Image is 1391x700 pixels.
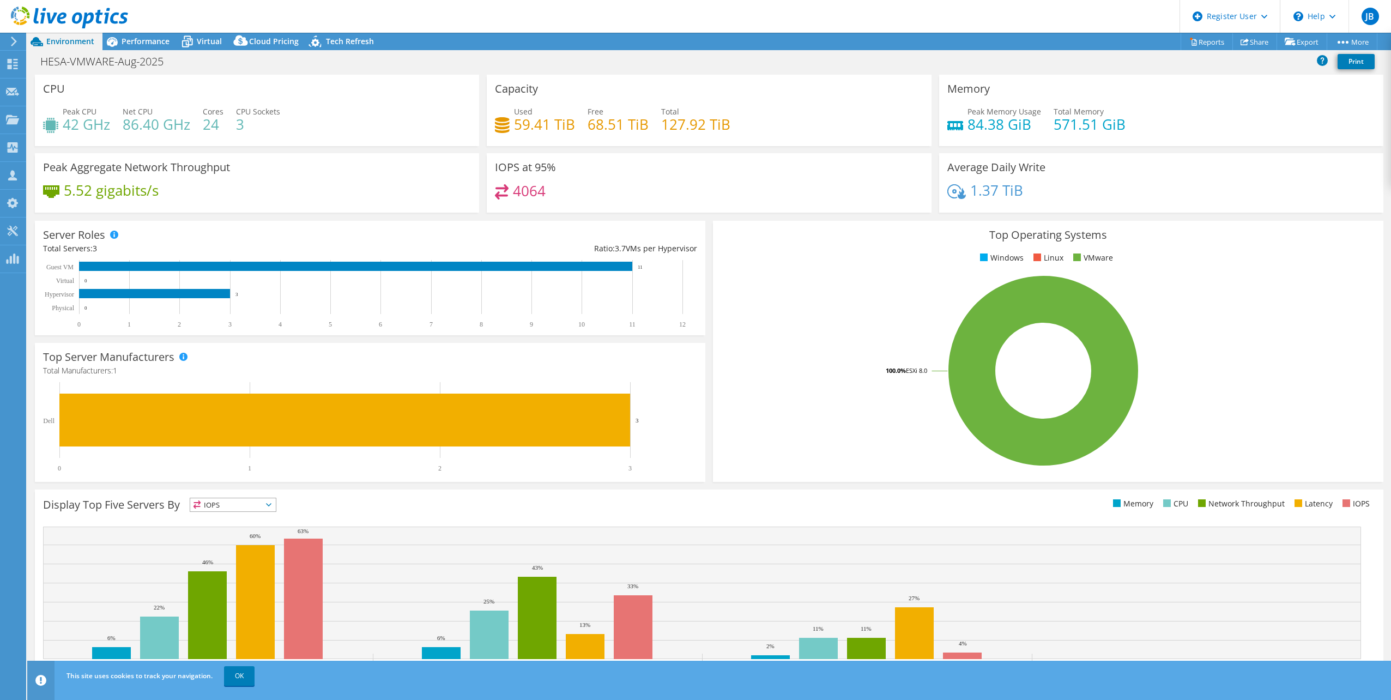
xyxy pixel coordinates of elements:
[1340,498,1370,510] li: IOPS
[886,366,906,375] tspan: 100.0%
[370,243,697,255] div: Ratio: VMs per Hypervisor
[202,559,213,565] text: 46%
[35,56,180,68] h1: HESA-VMWARE-Aug-2025
[43,229,105,241] h3: Server Roles
[46,36,94,46] span: Environment
[530,321,533,328] text: 9
[1338,54,1375,69] a: Print
[1054,118,1126,130] h4: 571.51 GiB
[329,321,332,328] text: 5
[58,464,61,472] text: 0
[906,366,927,375] tspan: ESXi 8.0
[438,464,442,472] text: 2
[1232,33,1277,50] a: Share
[248,464,251,472] text: 1
[235,292,238,297] text: 3
[236,118,280,130] h4: 3
[43,417,55,425] text: Dell
[52,304,74,312] text: Physical
[228,321,232,328] text: 3
[203,106,223,117] span: Cores
[721,229,1375,241] h3: Top Operating Systems
[178,321,181,328] text: 2
[1181,33,1233,50] a: Reports
[224,666,255,686] a: OK
[977,252,1024,264] li: Windows
[1160,498,1188,510] li: CPU
[84,305,87,311] text: 0
[513,185,546,197] h4: 4064
[1031,252,1063,264] li: Linux
[480,321,483,328] text: 8
[514,118,575,130] h4: 59.41 TiB
[1054,106,1104,117] span: Total Memory
[578,321,585,328] text: 10
[107,635,116,641] text: 6%
[1071,252,1113,264] li: VMware
[250,533,261,539] text: 60%
[661,106,679,117] span: Total
[64,184,159,196] h4: 5.52 gigabits/s
[77,321,81,328] text: 0
[483,598,494,605] text: 25%
[63,118,110,130] h4: 42 GHz
[197,36,222,46] span: Virtual
[947,83,990,95] h3: Memory
[190,498,276,511] span: IOPS
[66,671,213,680] span: This site uses cookies to track your navigation.
[813,625,824,632] text: 11%
[495,83,538,95] h3: Capacity
[495,161,556,173] h3: IOPS at 95%
[236,106,280,117] span: CPU Sockets
[579,621,590,628] text: 13%
[56,277,75,285] text: Virtual
[128,321,131,328] text: 1
[636,417,639,424] text: 3
[437,635,445,641] text: 6%
[628,464,632,472] text: 3
[326,36,374,46] span: Tech Refresh
[379,321,382,328] text: 6
[627,583,638,589] text: 33%
[967,106,1041,117] span: Peak Memory Usage
[638,264,643,270] text: 11
[154,604,165,611] text: 22%
[1327,33,1377,50] a: More
[514,106,533,117] span: Used
[532,564,543,571] text: 43%
[1362,8,1379,25] span: JB
[861,625,872,632] text: 11%
[679,321,686,328] text: 12
[967,118,1041,130] h4: 84.38 GiB
[43,243,370,255] div: Total Servers:
[249,36,299,46] span: Cloud Pricing
[1195,498,1285,510] li: Network Throughput
[959,640,967,647] text: 4%
[588,118,649,130] h4: 68.51 TiB
[45,291,74,298] text: Hypervisor
[629,321,636,328] text: 11
[46,263,74,271] text: Guest VM
[43,83,65,95] h3: CPU
[123,118,190,130] h4: 86.40 GHz
[279,321,282,328] text: 4
[661,118,730,130] h4: 127.92 TiB
[947,161,1045,173] h3: Average Daily Write
[123,106,153,117] span: Net CPU
[93,243,97,254] span: 3
[615,243,626,254] span: 3.7
[63,106,96,117] span: Peak CPU
[203,118,223,130] h4: 24
[1293,11,1303,21] svg: \n
[84,278,87,283] text: 0
[970,184,1023,196] h4: 1.37 TiB
[122,36,170,46] span: Performance
[909,595,920,601] text: 27%
[43,161,230,173] h3: Peak Aggregate Network Throughput
[113,365,117,376] span: 1
[43,351,174,363] h3: Top Server Manufacturers
[430,321,433,328] text: 7
[298,528,309,534] text: 63%
[43,365,697,377] h4: Total Manufacturers:
[766,643,775,649] text: 2%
